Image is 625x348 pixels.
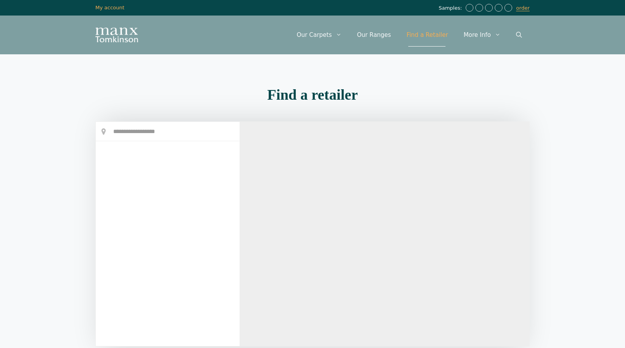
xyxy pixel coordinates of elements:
a: Our Carpets [289,23,349,47]
a: Find a Retailer [399,23,456,47]
img: Manx Tomkinson [95,28,138,42]
a: order [516,5,530,11]
h2: Find a retailer [95,87,530,102]
nav: Primary [289,23,530,47]
a: Our Ranges [349,23,399,47]
span: Samples: [439,5,464,12]
a: Open Search Bar [508,23,530,47]
a: My account [95,5,124,10]
a: More Info [456,23,508,47]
